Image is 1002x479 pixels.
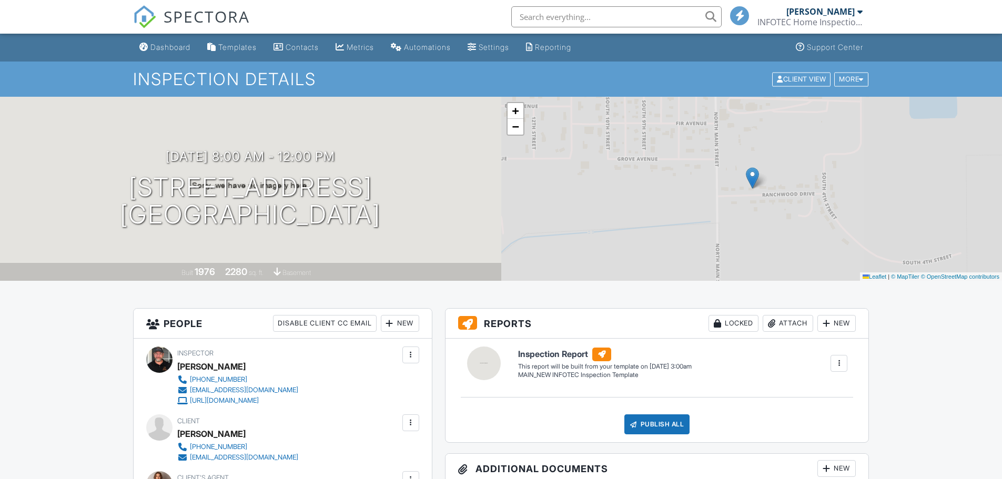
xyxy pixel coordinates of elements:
div: New [817,315,856,332]
a: [PHONE_NUMBER] [177,442,298,452]
div: Reporting [535,43,571,52]
a: Client View [771,75,833,83]
img: The Best Home Inspection Software - Spectora [133,5,156,28]
div: [PERSON_NAME] [177,359,246,374]
a: SPECTORA [133,14,250,36]
span: basement [282,269,311,277]
input: Search everything... [511,6,722,27]
div: More [834,72,868,86]
div: Publish All [624,414,690,434]
div: 1976 [195,266,215,277]
span: | [888,273,889,280]
a: Reporting [522,38,575,57]
span: SPECTORA [164,5,250,27]
div: Disable Client CC Email [273,315,377,332]
h3: People [134,309,432,339]
div: Attach [763,315,813,332]
div: [PERSON_NAME] [177,426,246,442]
span: Built [181,269,193,277]
div: This report will be built from your template on [DATE] 3:00am [518,362,692,371]
a: [URL][DOMAIN_NAME] [177,395,298,406]
div: Contacts [286,43,319,52]
div: Client View [772,72,831,86]
a: [EMAIL_ADDRESS][DOMAIN_NAME] [177,452,298,463]
h1: Inspection Details [133,70,869,88]
a: © OpenStreetMap contributors [921,273,999,280]
div: Settings [479,43,509,52]
a: [PHONE_NUMBER] [177,374,298,385]
div: INFOTEC Home Inspection, LLC [757,17,863,27]
div: Templates [218,43,257,52]
div: [EMAIL_ADDRESS][DOMAIN_NAME] [190,453,298,462]
div: [PHONE_NUMBER] [190,375,247,384]
a: © MapTiler [891,273,919,280]
a: Settings [463,38,513,57]
span: Inspector [177,349,214,357]
a: Leaflet [863,273,886,280]
a: Metrics [331,38,378,57]
h3: [DATE] 8:00 am - 12:00 pm [166,149,335,164]
div: [URL][DOMAIN_NAME] [190,396,259,405]
a: [EMAIL_ADDRESS][DOMAIN_NAME] [177,385,298,395]
div: Locked [709,315,758,332]
div: Metrics [347,43,374,52]
span: Client [177,417,200,425]
a: Contacts [269,38,323,57]
h1: [STREET_ADDRESS] [GEOGRAPHIC_DATA] [120,174,381,229]
div: [PHONE_NUMBER] [190,443,247,451]
a: Dashboard [135,38,195,57]
a: Support Center [792,38,867,57]
div: [EMAIL_ADDRESS][DOMAIN_NAME] [190,386,298,394]
img: Marker [746,167,759,189]
h6: Inspection Report [518,348,692,361]
div: [PERSON_NAME] [786,6,855,17]
div: New [817,460,856,477]
h3: Reports [446,309,869,339]
span: + [512,104,519,117]
a: Zoom in [508,103,523,119]
div: 2280 [225,266,247,277]
span: − [512,120,519,133]
div: MAIN_NEW INFOTEC Inspection Template [518,371,692,380]
div: Support Center [807,43,863,52]
div: Dashboard [150,43,190,52]
div: New [381,315,419,332]
span: sq. ft. [249,269,264,277]
a: Zoom out [508,119,523,135]
a: Templates [203,38,261,57]
a: Automations (Basic) [387,38,455,57]
div: Automations [404,43,451,52]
